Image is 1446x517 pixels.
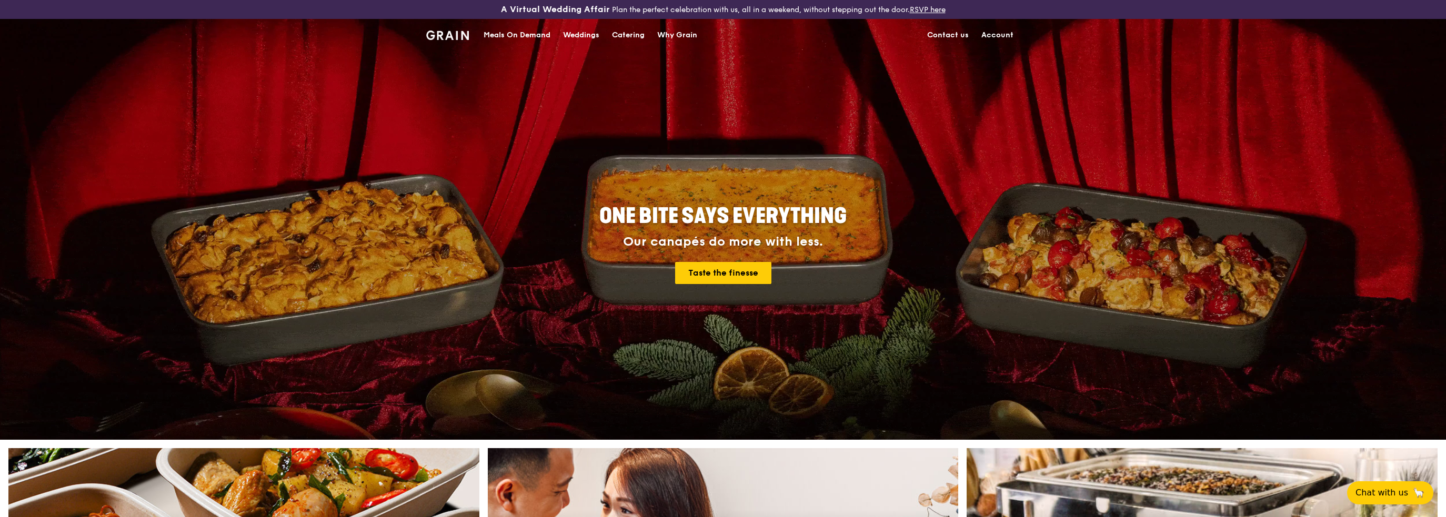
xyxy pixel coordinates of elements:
div: Why Grain [657,19,697,51]
div: Meals On Demand [484,19,550,51]
a: Weddings [557,19,606,51]
div: Weddings [563,19,599,51]
h3: A Virtual Wedding Affair [501,4,610,15]
a: Taste the finesse [675,262,771,284]
a: Account [975,19,1020,51]
div: Catering [612,19,645,51]
button: Chat with us🦙 [1347,481,1433,504]
span: Chat with us [1355,486,1408,499]
a: GrainGrain [426,18,469,50]
div: Our canapés do more with less. [534,235,912,249]
span: 🦙 [1412,486,1425,499]
span: ONE BITE SAYS EVERYTHING [599,204,847,229]
a: Catering [606,19,651,51]
div: Plan the perfect celebration with us, all in a weekend, without stepping out the door. [420,4,1026,15]
a: Why Grain [651,19,704,51]
img: Grain [426,31,469,40]
a: RSVP here [910,5,946,14]
a: Contact us [921,19,975,51]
